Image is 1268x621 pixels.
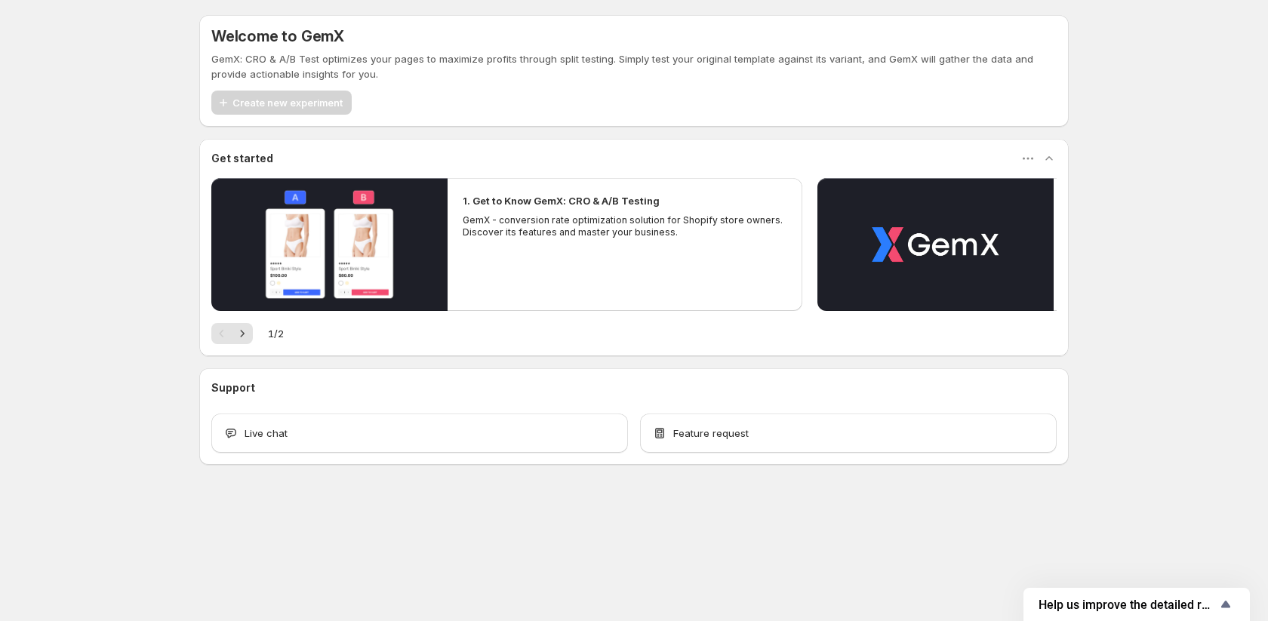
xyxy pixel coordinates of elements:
[463,214,787,238] p: GemX - conversion rate optimization solution for Shopify store owners. Discover its features and ...
[211,178,448,311] button: Play video
[211,151,273,166] h3: Get started
[211,380,255,395] h3: Support
[268,326,284,341] span: 1 / 2
[245,426,288,441] span: Live chat
[211,27,344,45] h5: Welcome to GemX
[673,426,749,441] span: Feature request
[211,323,253,344] nav: Pagination
[1039,595,1235,613] button: Show survey - Help us improve the detailed report for A/B campaigns
[232,323,253,344] button: Next
[1039,598,1217,612] span: Help us improve the detailed report for A/B campaigns
[211,51,1057,81] p: GemX: CRO & A/B Test optimizes your pages to maximize profits through split testing. Simply test ...
[817,178,1054,311] button: Play video
[463,193,660,208] h2: 1. Get to Know GemX: CRO & A/B Testing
